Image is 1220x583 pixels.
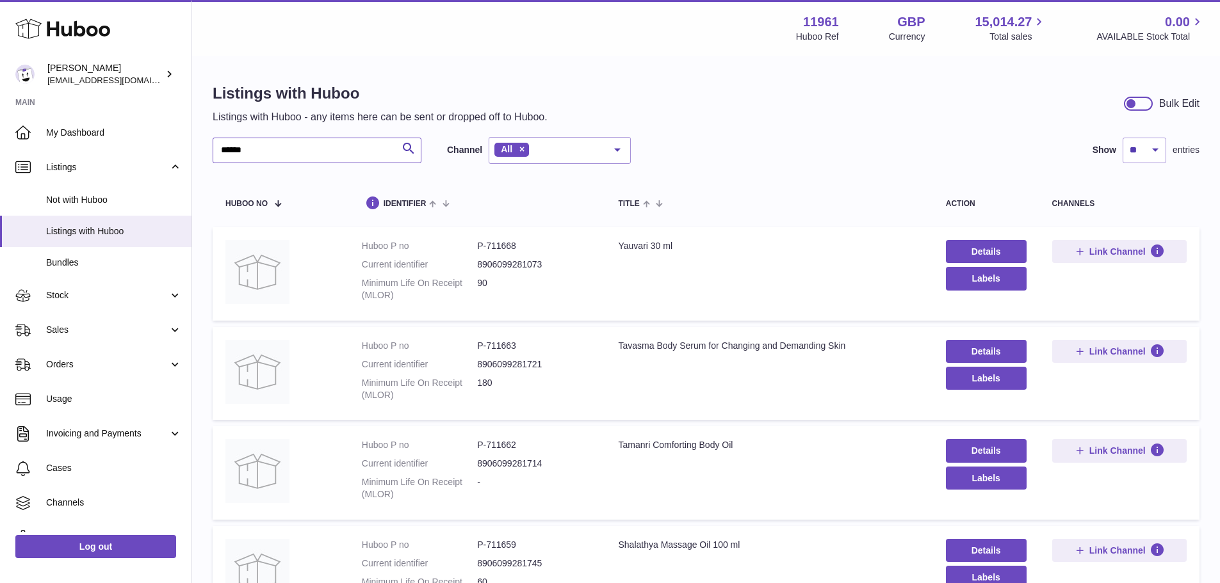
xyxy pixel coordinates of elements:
[46,531,182,543] span: Settings
[946,467,1027,490] button: Labels
[384,200,427,208] span: identifier
[1165,13,1190,31] span: 0.00
[213,110,548,124] p: Listings with Huboo - any items here can be sent or dropped off to Huboo.
[477,340,592,352] dd: P-711663
[946,267,1027,290] button: Labels
[803,13,839,31] strong: 11961
[47,75,188,85] span: [EMAIL_ADDRESS][DOMAIN_NAME]
[46,427,168,440] span: Invoicing and Payments
[1089,445,1146,456] span: Link Channel
[362,240,477,252] dt: Huboo P no
[1159,97,1200,111] div: Bulk Edit
[46,393,182,405] span: Usage
[501,144,512,154] span: All
[618,200,639,208] span: title
[362,340,477,352] dt: Huboo P no
[46,225,182,237] span: Listings with Huboo
[975,13,1046,43] a: 15,014.27 Total sales
[477,439,592,451] dd: P-711662
[1089,246,1146,257] span: Link Channel
[47,62,163,86] div: [PERSON_NAME]
[1093,144,1116,156] label: Show
[213,83,548,104] h1: Listings with Huboo
[975,13,1032,31] span: 15,014.27
[946,439,1027,462] a: Details
[946,200,1027,208] div: action
[1052,340,1187,363] button: Link Channel
[15,535,176,558] a: Log out
[1173,144,1200,156] span: entries
[477,240,592,252] dd: P-711668
[1096,13,1205,43] a: 0.00 AVAILABLE Stock Total
[477,277,592,301] dd: 90
[1052,240,1187,263] button: Link Channel
[225,340,289,404] img: Tavasma Body Serum for Changing and Demanding Skin
[46,324,168,336] span: Sales
[15,65,35,84] img: internalAdmin-11961@internal.huboo.com
[362,476,477,500] dt: Minimum Life On Receipt (MLOR)
[618,240,920,252] div: Yauvari 30 ml
[1052,200,1187,208] div: channels
[989,31,1046,43] span: Total sales
[362,557,477,570] dt: Current identifier
[46,497,182,509] span: Channels
[796,31,839,43] div: Huboo Ref
[618,439,920,451] div: Tamanri Comforting Body Oil
[1089,346,1146,357] span: Link Channel
[618,340,920,352] div: Tavasma Body Serum for Changing and Demanding Skin
[362,358,477,371] dt: Current identifier
[46,289,168,301] span: Stock
[477,259,592,271] dd: 8906099281073
[946,367,1027,390] button: Labels
[477,358,592,371] dd: 8906099281721
[46,257,182,269] span: Bundles
[46,161,168,173] span: Listings
[889,31,925,43] div: Currency
[1096,31,1205,43] span: AVAILABLE Stock Total
[362,439,477,451] dt: Huboo P no
[1052,439,1187,462] button: Link Channel
[946,539,1027,562] a: Details
[477,458,592,470] dd: 8906099281714
[1089,545,1146,556] span: Link Channel
[946,240,1027,263] a: Details
[225,439,289,503] img: Tamanri Comforting Body Oil
[477,476,592,500] dd: -
[362,277,477,301] dt: Minimum Life On Receipt (MLOR)
[618,539,920,551] div: Shalathya Massage Oil 100 ml
[1052,539,1187,562] button: Link Channel
[477,557,592,570] dd: 8906099281745
[477,377,592,401] dd: 180
[46,194,182,206] span: Not with Huboo
[362,259,477,271] dt: Current identifier
[46,462,182,474] span: Cases
[362,539,477,551] dt: Huboo P no
[362,377,477,401] dt: Minimum Life On Receipt (MLOR)
[946,340,1027,363] a: Details
[477,539,592,551] dd: P-711659
[225,200,268,208] span: Huboo no
[447,144,482,156] label: Channel
[225,240,289,304] img: Yauvari 30 ml
[362,458,477,470] dt: Current identifier
[897,13,925,31] strong: GBP
[46,127,182,139] span: My Dashboard
[46,358,168,371] span: Orders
